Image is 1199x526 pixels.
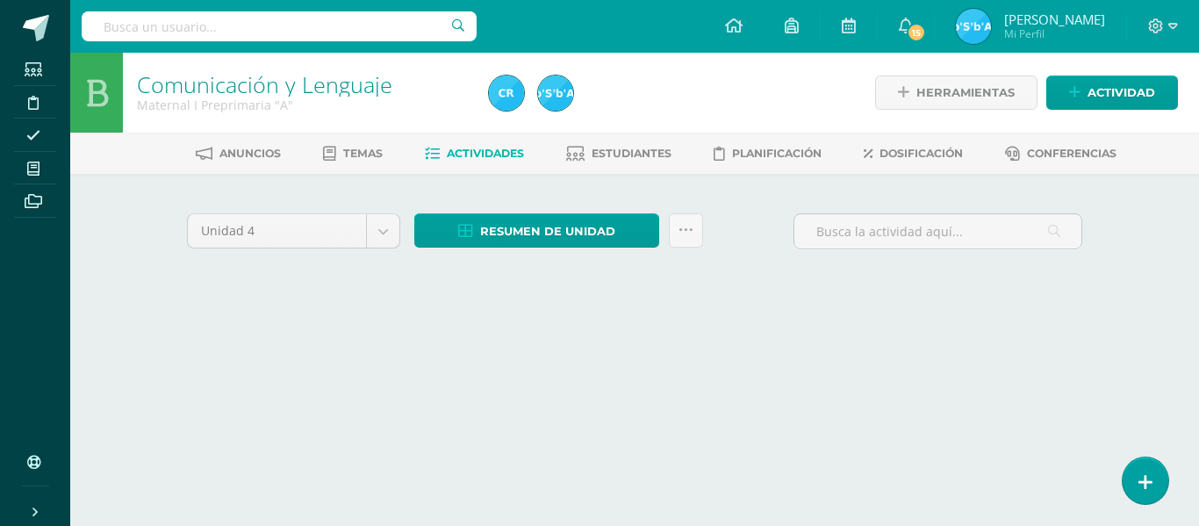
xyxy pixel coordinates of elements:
a: Conferencias [1005,140,1116,168]
span: Actividades [447,147,524,160]
img: d829077fea71188f4ea6f616d71feccb.png [489,76,524,111]
span: Conferencias [1027,147,1116,160]
span: [PERSON_NAME] [1004,11,1105,28]
span: Herramientas [916,76,1015,109]
a: Planificación [714,140,822,168]
input: Busca un usuario... [82,11,477,41]
span: Actividad [1088,76,1155,109]
a: Actividades [425,140,524,168]
span: Temas [343,147,383,160]
img: 5db1cd44d1c553d96d47cf695e2085ed.png [538,76,573,111]
span: Resumen de unidad [480,215,615,248]
a: Comunicación y Lenguaje [137,69,392,99]
span: Planificación [732,147,822,160]
a: Actividad [1046,76,1178,110]
a: Anuncios [196,140,281,168]
a: Herramientas [875,76,1037,110]
span: Anuncios [219,147,281,160]
a: Resumen de unidad [414,213,659,248]
a: Temas [323,140,383,168]
div: Maternal I Preprimaria 'A' [137,97,468,113]
a: Unidad 4 [188,214,399,248]
span: 15 [906,23,925,42]
h1: Comunicación y Lenguaje [137,72,468,97]
a: Dosificación [864,140,963,168]
input: Busca la actividad aquí... [794,214,1081,249]
span: Estudiantes [592,147,671,160]
a: Estudiantes [566,140,671,168]
img: 5db1cd44d1c553d96d47cf695e2085ed.png [956,9,991,44]
span: Dosificación [880,147,963,160]
span: Unidad 4 [201,214,353,248]
span: Mi Perfil [1004,26,1105,41]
